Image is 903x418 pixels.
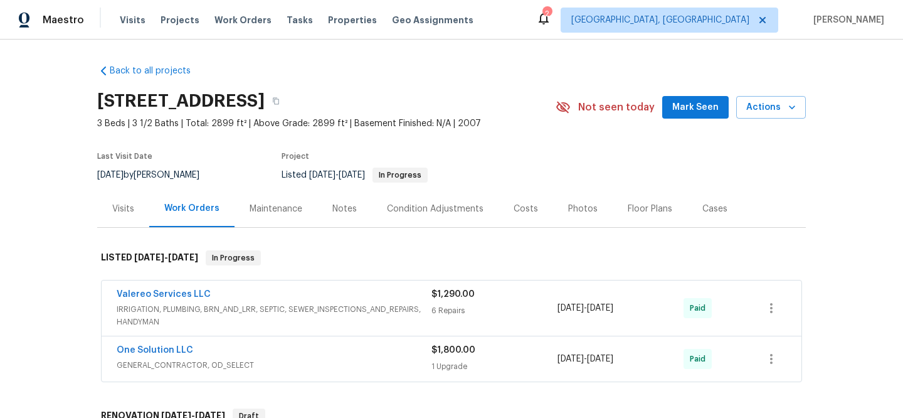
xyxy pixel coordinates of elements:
span: $1,800.00 [431,346,475,355]
div: Floor Plans [628,203,672,215]
span: $1,290.00 [431,290,475,299]
span: [DATE] [587,355,613,363]
div: Work Orders [164,202,219,215]
a: Valereo Services LLC [117,290,211,299]
h2: [STREET_ADDRESS] [97,95,265,107]
button: Mark Seen [662,96,729,119]
span: [DATE] [557,304,584,313]
div: Visits [112,203,134,215]
span: [DATE] [134,253,164,262]
div: Photos [568,203,598,215]
div: Condition Adjustments [387,203,483,215]
span: GENERAL_CONTRACTOR, OD_SELECT [117,359,431,372]
span: [DATE] [309,171,335,180]
div: 1 Upgrade [431,360,557,373]
div: 2 [542,8,551,20]
span: Not seen today [578,101,655,114]
span: Project [282,153,309,160]
a: Back to all projects [97,65,218,77]
span: In Progress [374,171,426,179]
span: Projects [161,14,199,26]
span: [DATE] [557,355,584,363]
span: [DATE] [168,253,198,262]
span: [DATE] [97,171,124,180]
span: Geo Assignments [392,14,473,26]
span: Mark Seen [672,100,719,115]
span: [PERSON_NAME] [808,14,884,26]
span: Tasks [287,16,313,24]
span: Actions [746,100,796,115]
button: Copy Address [265,90,287,112]
div: Notes [332,203,357,215]
button: Actions [736,96,806,119]
a: One Solution LLC [117,346,193,355]
span: Maestro [43,14,84,26]
div: Cases [702,203,727,215]
span: Last Visit Date [97,153,152,160]
span: 3 Beds | 3 1/2 Baths | Total: 2899 ft² | Above Grade: 2899 ft² | Basement Finished: N/A | 2007 [97,117,556,130]
span: - [557,302,613,314]
span: IRRIGATION, PLUMBING, BRN_AND_LRR, SEPTIC, SEWER_INSPECTIONS_AND_REPAIRS, HANDYMAN [117,303,431,328]
span: Visits [120,14,145,26]
span: Work Orders [214,14,272,26]
span: [DATE] [339,171,365,180]
span: Paid [690,353,710,365]
span: In Progress [207,252,260,264]
div: LISTED [DATE]-[DATE]In Progress [97,238,806,278]
div: Maintenance [250,203,302,215]
span: Properties [328,14,377,26]
span: Listed [282,171,428,180]
h6: LISTED [101,250,198,265]
span: [GEOGRAPHIC_DATA], [GEOGRAPHIC_DATA] [571,14,749,26]
div: by [PERSON_NAME] [97,168,214,183]
span: Paid [690,302,710,314]
span: [DATE] [587,304,613,313]
span: - [557,353,613,365]
span: - [309,171,365,180]
span: - [134,253,198,262]
div: Costs [514,203,538,215]
div: 6 Repairs [431,304,557,317]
